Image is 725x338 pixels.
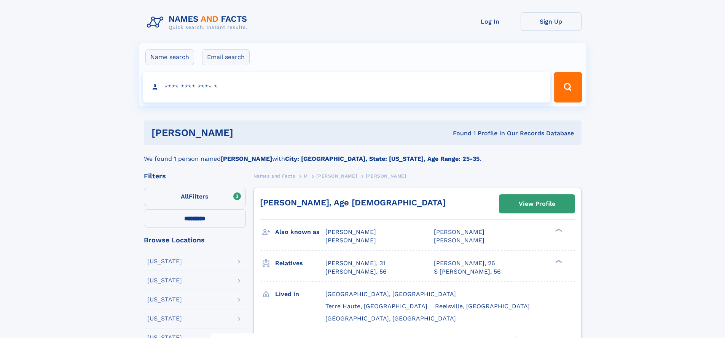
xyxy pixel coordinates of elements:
span: [PERSON_NAME] [325,237,376,244]
span: All [181,193,189,200]
a: M [304,171,308,181]
a: [PERSON_NAME], 26 [434,259,495,268]
div: [US_STATE] [147,316,182,322]
div: ❯ [553,228,562,233]
div: [US_STATE] [147,296,182,303]
div: View Profile [519,195,555,213]
a: Names and Facts [253,171,295,181]
div: [US_STATE] [147,277,182,284]
a: Log In [460,12,521,31]
h3: Relatives [275,257,325,270]
div: Filters [144,173,246,179]
span: [PERSON_NAME] [434,237,484,244]
a: [PERSON_NAME] [316,171,357,181]
a: View Profile [499,195,575,213]
img: Logo Names and Facts [144,12,253,33]
label: Filters [144,188,246,206]
span: [PERSON_NAME] [434,228,484,235]
label: Email search [202,49,250,65]
span: [PERSON_NAME] [325,228,376,235]
a: [PERSON_NAME], 31 [325,259,385,268]
b: [PERSON_NAME] [221,155,272,162]
input: search input [143,72,551,103]
h3: Lived in [275,288,325,301]
span: [GEOGRAPHIC_DATA], [GEOGRAPHIC_DATA] [325,315,456,322]
span: M [304,173,308,179]
button: Search Button [554,72,582,103]
a: [PERSON_NAME], Age [DEMOGRAPHIC_DATA] [260,198,446,207]
div: Browse Locations [144,237,246,243]
div: We found 1 person named with . [144,145,582,163]
span: [PERSON_NAME] [366,173,406,179]
a: [PERSON_NAME], 56 [325,268,387,276]
a: Sign Up [521,12,582,31]
a: S [PERSON_NAME], 56 [434,268,501,276]
div: Found 1 Profile In Our Records Database [343,129,574,138]
span: Terre Haute, [GEOGRAPHIC_DATA] [325,303,427,310]
label: Name search [145,49,194,65]
span: [PERSON_NAME] [316,173,357,179]
h1: [PERSON_NAME] [151,128,343,138]
span: Reelsville, [GEOGRAPHIC_DATA] [435,303,530,310]
b: City: [GEOGRAPHIC_DATA], State: [US_STATE], Age Range: 25-35 [285,155,480,162]
div: [US_STATE] [147,258,182,264]
span: [GEOGRAPHIC_DATA], [GEOGRAPHIC_DATA] [325,290,456,298]
h3: Also known as [275,226,325,239]
div: ❯ [553,259,562,264]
